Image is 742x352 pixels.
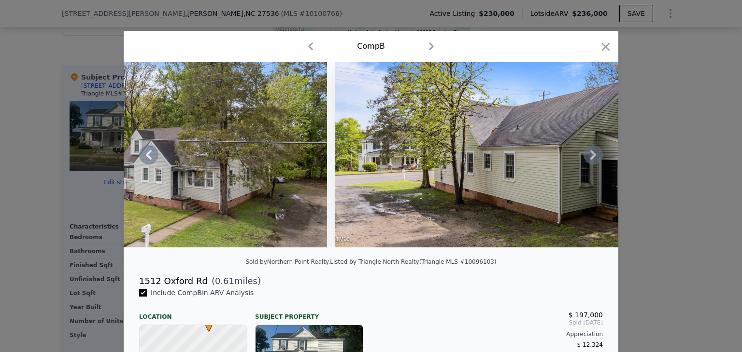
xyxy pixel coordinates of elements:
span: $ 197,000 [569,311,603,319]
div: Location [139,305,247,321]
img: Property Img [335,62,665,247]
span: Include Comp B in ARV Analysis [147,289,257,297]
div: Listed by Triangle North Realty (Triangle MLS #10096103) [330,258,496,265]
div: Subject Property [255,305,363,321]
div: Comp B [357,41,385,52]
span: ( miles) [208,274,261,288]
div: Sold by Northern Point Realty . [245,258,330,265]
span: $ 12,324 [577,341,603,348]
div: Appreciation [379,330,603,338]
div: 1512 Oxford Rd [139,274,208,288]
span: 0.61 [215,276,234,286]
span: Sold [DATE] [379,319,603,326]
